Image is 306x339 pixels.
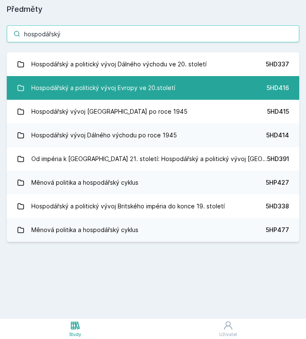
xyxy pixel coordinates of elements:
div: 5HD338 [266,202,289,211]
div: Hospodářský vývoj [GEOGRAPHIC_DATA] po roce 1945 [31,103,187,120]
div: Hospodářský a politický vývoj Britského impéria do konce 19. století [31,198,225,215]
a: Hospodářský vývoj Dálného východu po roce 1945 5HD414 [7,123,299,147]
h1: Předměty [7,3,299,15]
div: 5HD391 [267,155,289,163]
div: Hospodářský a politický vývoj Dálného východu ve 20. století [31,56,207,73]
div: 5HD337 [266,60,289,68]
a: Hospodářský a politický vývoj Dálného východu ve 20. století 5HD337 [7,52,299,76]
a: Měnová politika a hospodářský cyklus 5HP427 [7,171,299,194]
div: 5HP427 [266,178,289,187]
div: Hospodářský a politický vývoj Evropy ve 20.století [31,79,175,96]
a: Hospodářský a politický vývoj Evropy ve 20.století 5HD416 [7,76,299,100]
a: Hospodářský a politický vývoj Britského impéria do konce 19. století 5HD338 [7,194,299,218]
div: 5HD416 [267,84,289,92]
a: Hospodářský vývoj [GEOGRAPHIC_DATA] po roce 1945 5HD415 [7,100,299,123]
div: 5HD414 [266,131,289,139]
div: Měnová politika a hospodářský cyklus [31,174,138,191]
a: Měnová politika a hospodářský cyklus 5HP477 [7,218,299,242]
div: Uživatel [219,331,237,338]
div: Od impéria k [GEOGRAPHIC_DATA] 21. století: Hospodářský a politický vývoj [GEOGRAPHIC_DATA] v 19.... [31,150,267,167]
a: Uživatel [150,319,306,339]
div: Hospodářský vývoj Dálného východu po roce 1945 [31,127,177,144]
div: Měnová politika a hospodářský cyklus [31,221,138,238]
div: 5HD415 [267,107,289,116]
a: Od impéria k [GEOGRAPHIC_DATA] 21. století: Hospodářský a politický vývoj [GEOGRAPHIC_DATA] v 19.... [7,147,299,171]
input: Název nebo ident předmětu… [7,25,299,42]
div: 5HP477 [266,226,289,234]
div: Study [69,331,81,338]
